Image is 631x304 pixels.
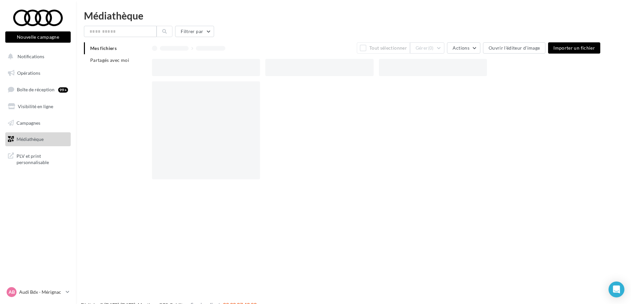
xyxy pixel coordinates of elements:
[4,132,72,146] a: Médiathèque
[609,282,624,297] div: Open Intercom Messenger
[17,70,40,76] span: Opérations
[553,45,595,51] span: Importer un fichier
[19,289,63,295] p: Audi Bdx - Mérignac
[175,26,214,37] button: Filtrer par
[9,289,15,295] span: AB
[357,42,410,54] button: Tout sélectionner
[58,87,68,93] div: 99+
[17,152,68,166] span: PLV et print personnalisable
[4,66,72,80] a: Opérations
[428,45,434,51] span: (0)
[4,116,72,130] a: Campagnes
[18,104,53,109] span: Visibilité en ligne
[17,136,44,142] span: Médiathèque
[4,50,69,64] button: Notifications
[5,286,71,298] a: AB Audi Bdx - Mérignac
[483,42,545,54] button: Ouvrir l'éditeur d'image
[5,31,71,43] button: Nouvelle campagne
[4,82,72,97] a: Boîte de réception99+
[17,87,55,92] span: Boîte de réception
[84,11,623,21] div: Médiathèque
[410,42,445,54] button: Gérer(0)
[18,54,44,59] span: Notifications
[548,42,600,54] button: Importer un fichier
[17,120,40,125] span: Campagnes
[447,42,480,54] button: Actions
[90,45,117,51] span: Mes fichiers
[4,149,72,168] a: PLV et print personnalisable
[90,57,129,63] span: Partagés avec moi
[453,45,469,51] span: Actions
[4,100,72,113] a: Visibilité en ligne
